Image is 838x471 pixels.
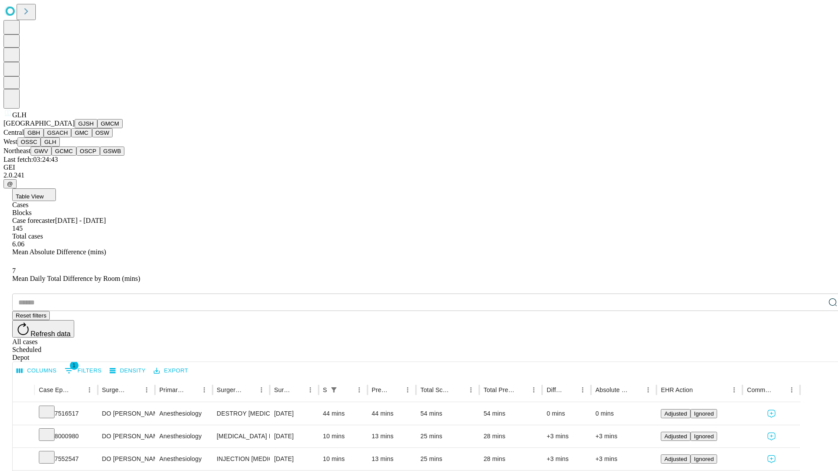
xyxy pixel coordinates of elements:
span: Ignored [694,433,714,440]
div: 10 mins [323,425,363,447]
div: 54 mins [484,403,538,425]
button: GWV [31,147,52,156]
div: Surgery Date [274,386,291,393]
span: Adjusted [664,456,687,462]
button: Show filters [62,364,104,378]
div: Comments [747,386,772,393]
div: 7552547 [39,448,93,470]
div: Anesthesiology [159,448,208,470]
div: 8000980 [39,425,93,447]
div: 13 mins [372,425,412,447]
span: Reset filters [16,312,46,319]
button: Sort [630,384,642,396]
div: Total Scheduled Duration [420,386,452,393]
div: 25 mins [420,448,475,470]
button: GMCM [97,119,123,128]
span: 6.06 [12,240,24,248]
div: 25 mins [420,425,475,447]
span: [DATE] - [DATE] [55,217,106,224]
span: [GEOGRAPHIC_DATA] [3,119,75,127]
div: 28 mins [484,448,538,470]
div: 1 active filter [328,384,340,396]
button: Expand [17,406,30,422]
button: Menu [728,384,740,396]
div: [DATE] [274,403,314,425]
div: +3 mins [546,448,587,470]
div: Anesthesiology [159,403,208,425]
button: Select columns [14,364,59,378]
span: Central [3,129,24,136]
div: Difference [546,386,563,393]
button: Adjusted [661,454,690,464]
span: Last fetch: 03:24:43 [3,156,58,163]
div: 13 mins [372,448,412,470]
div: 10 mins [323,448,363,470]
div: +3 mins [595,425,652,447]
button: OSSC [17,137,41,147]
button: Sort [773,384,786,396]
span: 7 [12,267,16,274]
span: Total cases [12,232,43,240]
div: 28 mins [484,425,538,447]
button: Menu [642,384,654,396]
span: Mean Daily Total Difference by Room (mins) [12,275,140,282]
div: Anesthesiology [159,425,208,447]
button: GJSH [75,119,97,128]
div: 54 mins [420,403,475,425]
button: @ [3,179,17,188]
button: Ignored [690,409,717,418]
button: Sort [186,384,198,396]
button: Menu [786,384,798,396]
button: Refresh data [12,320,74,338]
div: 0 mins [546,403,587,425]
button: Menu [198,384,210,396]
span: Adjusted [664,433,687,440]
div: 7516517 [39,403,93,425]
button: Export [151,364,190,378]
span: @ [7,181,13,187]
button: Sort [292,384,304,396]
button: Expand [17,452,30,467]
button: Ignored [690,454,717,464]
div: [MEDICAL_DATA] INTERMEDIATE [GEOGRAPHIC_DATA] [217,425,265,447]
div: [DATE] [274,425,314,447]
button: Menu [577,384,589,396]
button: Menu [353,384,365,396]
button: Menu [528,384,540,396]
div: INJECTION [MEDICAL_DATA] [217,448,265,470]
button: Reset filters [12,311,50,320]
button: Sort [564,384,577,396]
span: 145 [12,225,23,232]
button: Menu [141,384,153,396]
span: 1 [70,361,79,370]
button: Expand [17,429,30,444]
button: Sort [71,384,83,396]
span: Ignored [694,410,714,417]
div: Case Epic Id [39,386,70,393]
button: Sort [389,384,402,396]
div: Surgery Name [217,386,242,393]
button: Sort [694,384,706,396]
div: DESTROY [MEDICAL_DATA] SACRAL NERVE IMAGING SINGLE [217,403,265,425]
span: Adjusted [664,410,687,417]
button: GSACH [44,128,71,137]
button: Show filters [328,384,340,396]
button: OSCP [76,147,100,156]
div: +3 mins [595,448,652,470]
div: Total Predicted Duration [484,386,515,393]
button: Sort [341,384,353,396]
div: GEI [3,164,835,171]
div: Predicted In Room Duration [372,386,389,393]
button: Menu [255,384,268,396]
div: DO [PERSON_NAME] [PERSON_NAME] [102,425,151,447]
div: 44 mins [323,403,363,425]
div: Surgeon Name [102,386,127,393]
div: 2.0.241 [3,171,835,179]
span: Mean Absolute Difference (mins) [12,248,106,256]
span: Northeast [3,147,31,154]
button: OSW [92,128,113,137]
button: GCMC [52,147,76,156]
div: DO [PERSON_NAME] [PERSON_NAME] [102,448,151,470]
div: Scheduled In Room Duration [323,386,327,393]
button: GLH [41,137,59,147]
